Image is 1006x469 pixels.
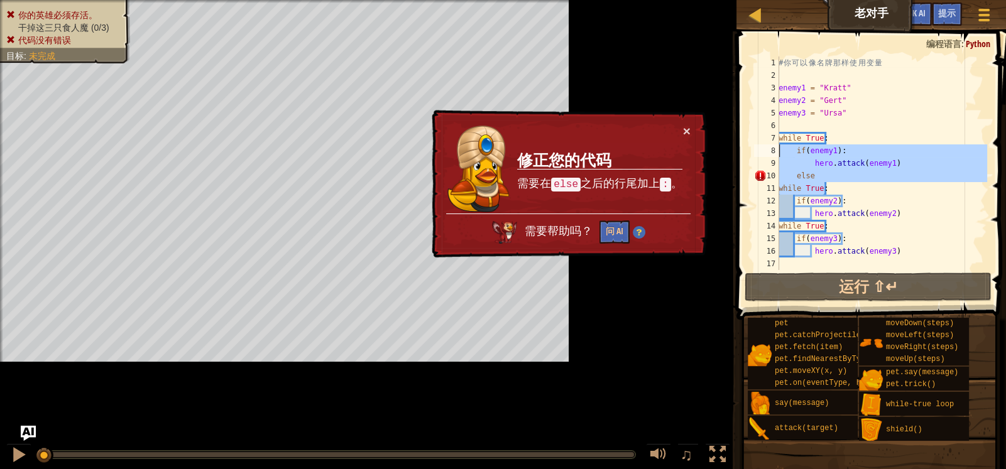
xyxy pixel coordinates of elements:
[775,379,892,387] span: pet.on(eventType, handler)
[886,425,922,434] span: shield()
[18,23,109,33] span: 干掉这三只食人魔 (0/3)
[683,125,691,138] button: ×
[754,245,779,257] div: 16
[886,368,958,377] span: pet.say(message)
[968,3,1000,32] button: 显示游戏菜单
[898,3,932,26] button: Ask AI
[754,94,779,107] div: 4
[754,170,779,182] div: 10
[775,319,789,328] span: pet
[6,443,31,469] button: Ctrl + P: Pause
[754,132,779,144] div: 7
[18,10,97,20] span: 你的英雄必须存活。
[859,368,883,392] img: portrait.png
[748,392,772,416] img: portrait.png
[886,331,954,340] span: moveLeft(steps)
[775,399,829,407] span: say(message)
[551,178,581,191] code: else
[886,355,945,364] span: moveUp(steps)
[6,34,121,46] li: 代码没有错误
[29,51,55,61] span: 未完成
[754,207,779,220] div: 13
[517,175,682,193] p: 需要在 之后的行尾加上 。
[677,443,699,469] button: ♫
[6,51,24,61] span: 目标
[938,7,956,19] span: 提示
[775,343,843,352] span: pet.fetch(item)
[961,38,966,50] span: :
[775,355,897,364] span: pet.findNearestByType(type)
[705,443,730,469] button: 切换全屏
[859,331,883,355] img: portrait.png
[754,82,779,94] div: 3
[447,124,510,213] img: duck_pender.png
[632,226,645,239] img: Hint
[886,400,954,409] span: while-true loop
[775,424,838,433] span: attack(target)
[754,232,779,245] div: 15
[754,69,779,82] div: 2
[21,426,36,441] button: Ask AI
[491,220,517,244] img: AI
[754,119,779,132] div: 6
[754,182,779,195] div: 11
[754,107,779,119] div: 5
[680,445,692,464] span: ♫
[886,343,958,352] span: moveRight(steps)
[754,57,779,69] div: 1
[859,418,883,442] img: portrait.png
[646,443,671,469] button: 音量调节
[859,393,883,417] img: portrait.png
[660,178,671,192] code: :
[754,257,779,270] div: 17
[754,220,779,232] div: 14
[886,380,936,389] span: pet.trick()
[517,152,682,171] h3: 修正您的代码
[24,51,29,61] span: :
[18,35,71,45] span: 代码没有错误
[748,343,772,367] img: portrait.png
[754,157,779,170] div: 9
[926,38,961,50] span: 编程语言
[886,319,954,328] span: moveDown(steps)
[775,331,892,340] span: pet.catchProjectile(arrow)
[904,7,926,19] span: Ask AI
[6,9,121,21] li: 你的英雄必须存活。
[754,144,779,157] div: 8
[524,225,595,238] span: 需要帮助吗？
[6,21,121,34] li: 干掉这三只食人魔
[754,195,779,207] div: 12
[745,272,992,301] button: 运行 ⇧↵
[775,367,847,375] span: pet.moveXY(x, y)
[966,38,990,50] span: Python
[748,417,772,441] img: portrait.png
[599,221,629,244] button: 问 AI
